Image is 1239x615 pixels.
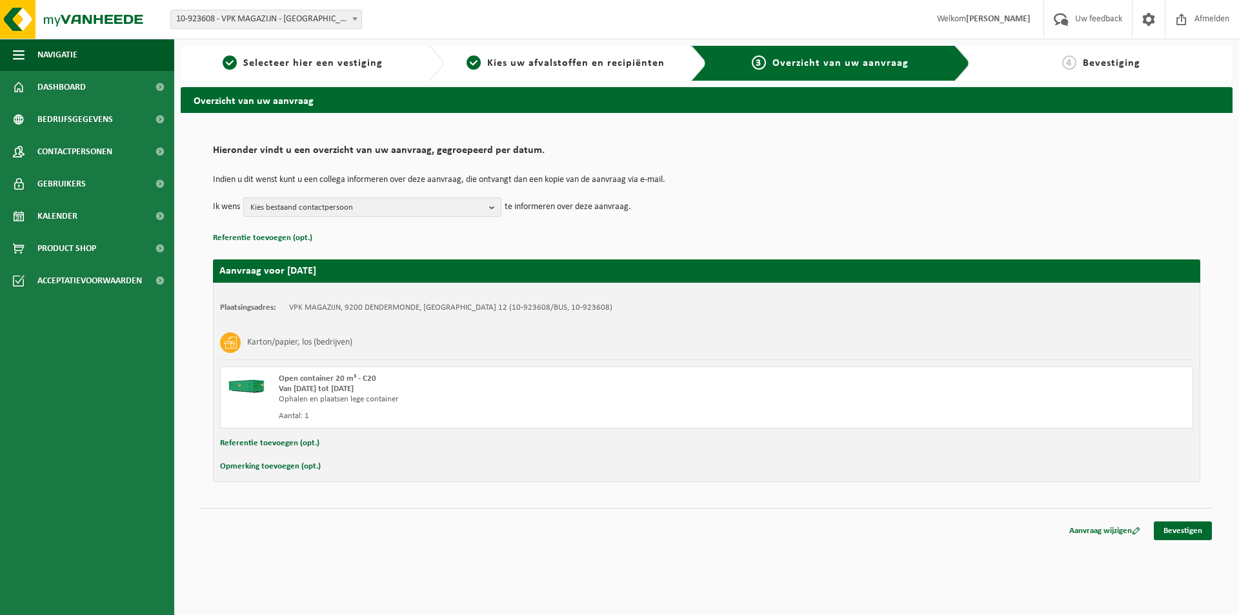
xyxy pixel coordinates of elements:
[247,332,352,353] h3: Karton/papier, los (bedrijven)
[1083,58,1140,68] span: Bevestiging
[279,385,354,393] strong: Van [DATE] tot [DATE]
[37,39,77,71] span: Navigatie
[1154,521,1212,540] a: Bevestigen
[250,198,484,217] span: Kies bestaand contactpersoon
[966,14,1031,24] strong: [PERSON_NAME]
[227,374,266,393] img: HK-XC-20-GN-00.png
[37,232,96,265] span: Product Shop
[213,197,240,217] p: Ik wens
[487,58,665,68] span: Kies uw afvalstoffen en recipiënten
[279,411,758,421] div: Aantal: 1
[243,197,501,217] button: Kies bestaand contactpersoon
[213,230,312,247] button: Referentie toevoegen (opt.)
[1060,521,1150,540] a: Aanvraag wijzigen
[279,374,376,383] span: Open container 20 m³ - C20
[772,58,909,68] span: Overzicht van uw aanvraag
[220,435,319,452] button: Referentie toevoegen (opt.)
[213,145,1200,163] h2: Hieronder vindt u een overzicht van uw aanvraag, gegroepeerd per datum.
[505,197,631,217] p: te informeren over deze aanvraag.
[220,303,276,312] strong: Plaatsingsadres:
[187,55,418,71] a: 1Selecteer hier een vestiging
[220,458,321,475] button: Opmerking toevoegen (opt.)
[450,55,681,71] a: 2Kies uw afvalstoffen en recipiënten
[170,10,362,29] span: 10-923608 - VPK MAGAZIJN - DENDERMONDE
[37,136,112,168] span: Contactpersonen
[219,266,316,276] strong: Aanvraag voor [DATE]
[37,168,86,200] span: Gebruikers
[37,265,142,297] span: Acceptatievoorwaarden
[181,87,1233,112] h2: Overzicht van uw aanvraag
[171,10,361,28] span: 10-923608 - VPK MAGAZIJN - DENDERMONDE
[37,200,77,232] span: Kalender
[279,394,758,405] div: Ophalen en plaatsen lege container
[467,55,481,70] span: 2
[1062,55,1076,70] span: 4
[752,55,766,70] span: 3
[37,71,86,103] span: Dashboard
[223,55,237,70] span: 1
[37,103,113,136] span: Bedrijfsgegevens
[243,58,383,68] span: Selecteer hier een vestiging
[289,303,612,313] td: VPK MAGAZIJN, 9200 DENDERMONDE, [GEOGRAPHIC_DATA] 12 (10-923608/BUS, 10-923608)
[213,176,1200,185] p: Indien u dit wenst kunt u een collega informeren over deze aanvraag, die ontvangt dan een kopie v...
